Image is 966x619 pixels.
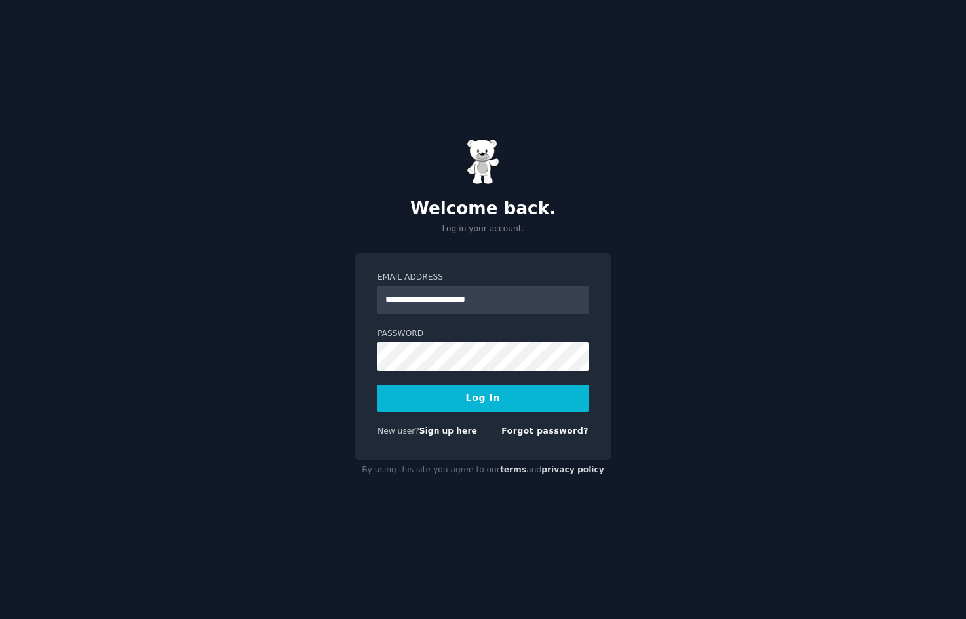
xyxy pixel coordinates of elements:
label: Email Address [377,272,589,284]
span: New user? [377,426,419,436]
a: privacy policy [541,465,604,474]
img: Gummy Bear [467,139,499,185]
a: Sign up here [419,426,477,436]
button: Log In [377,385,589,412]
p: Log in your account. [355,223,611,235]
a: terms [500,465,526,474]
h2: Welcome back. [355,198,611,219]
a: Forgot password? [501,426,589,436]
div: By using this site you agree to our and [355,460,611,481]
label: Password [377,328,589,340]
